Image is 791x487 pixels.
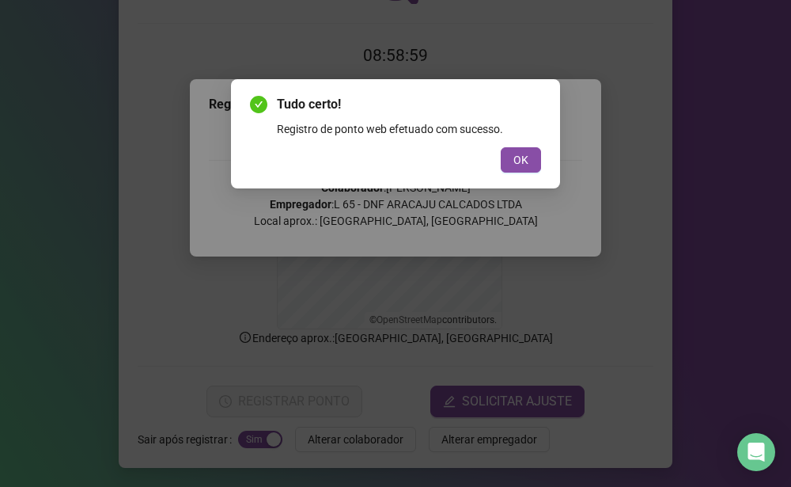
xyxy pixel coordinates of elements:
div: Open Intercom Messenger [737,433,775,471]
span: OK [513,151,528,169]
span: Tudo certo! [277,95,541,114]
button: OK [501,147,541,173]
span: check-circle [250,96,267,113]
div: Registro de ponto web efetuado com sucesso. [277,120,541,138]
